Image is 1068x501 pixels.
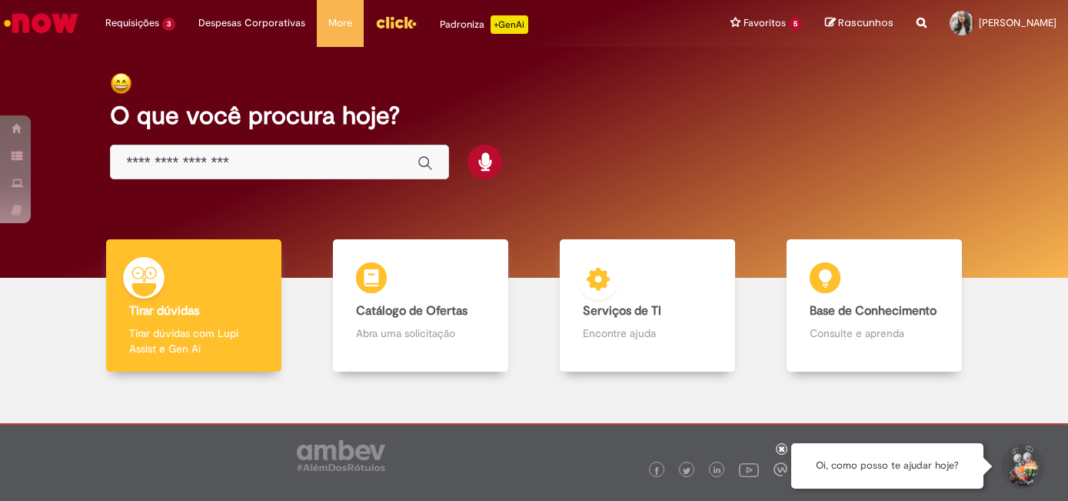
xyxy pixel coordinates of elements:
img: happy-face.png [110,72,132,95]
b: Serviços de TI [583,303,661,319]
a: Serviços de TI Encontre ajuda [534,239,761,372]
b: Catálogo de Ofertas [356,303,467,319]
p: Abra uma solicitação [356,326,485,341]
img: logo_footer_facebook.png [653,467,660,475]
p: Consulte e aprenda [810,326,939,341]
div: Padroniza [440,15,528,34]
span: Despesas Corporativas [198,15,305,31]
img: logo_footer_twitter.png [683,467,690,475]
p: Encontre ajuda [583,326,712,341]
a: Rascunhos [825,16,893,31]
span: Requisições [105,15,159,31]
span: 3 [162,18,175,31]
p: +GenAi [491,15,528,34]
button: Iniciar Conversa de Suporte [999,443,1045,489]
img: ServiceNow [2,8,81,38]
img: logo_footer_workplace.png [774,463,787,476]
span: Rascunhos [838,15,893,30]
span: 5 [789,18,802,31]
p: Tirar dúvidas com Lupi Assist e Gen Ai [129,326,258,356]
a: Base de Conhecimento Consulte e aprenda [760,239,987,372]
b: Tirar dúvidas [129,303,199,319]
div: Oi, como posso te ajudar hoje? [791,443,983,489]
h2: O que você procura hoje? [110,102,957,129]
img: logo_footer_linkedin.png [714,466,721,476]
img: logo_footer_youtube.png [739,459,759,479]
img: logo_footer_ambev_rotulo_gray.png [297,440,385,471]
span: Favoritos [744,15,786,31]
b: Base de Conhecimento [810,303,937,319]
a: Catálogo de Ofertas Abra uma solicitação [308,239,534,372]
span: More [328,15,352,31]
a: Tirar dúvidas Tirar dúvidas com Lupi Assist e Gen Ai [81,239,308,372]
img: click_logo_yellow_360x200.png [375,11,417,34]
span: [PERSON_NAME] [979,16,1056,29]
